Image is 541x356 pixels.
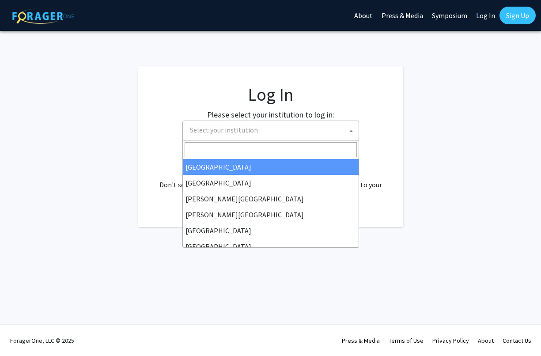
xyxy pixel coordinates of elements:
[183,223,359,239] li: [GEOGRAPHIC_DATA]
[186,121,359,139] span: Select your institution
[183,239,359,254] li: [GEOGRAPHIC_DATA]
[190,125,258,134] span: Select your institution
[432,337,469,345] a: Privacy Policy
[10,325,74,356] div: ForagerOne, LLC © 2025
[183,175,359,191] li: [GEOGRAPHIC_DATA]
[183,191,359,207] li: [PERSON_NAME][GEOGRAPHIC_DATA]
[156,84,386,105] h1: Log In
[499,7,536,24] a: Sign Up
[185,142,357,157] input: Search
[182,121,359,140] span: Select your institution
[156,158,386,201] div: No account? . Don't see your institution? about bringing ForagerOne to your institution.
[478,337,494,345] a: About
[183,207,359,223] li: [PERSON_NAME][GEOGRAPHIC_DATA]
[183,159,359,175] li: [GEOGRAPHIC_DATA]
[342,337,380,345] a: Press & Media
[207,109,334,121] label: Please select your institution to log in:
[12,8,74,24] img: ForagerOne Logo
[503,337,531,345] a: Contact Us
[389,337,424,345] a: Terms of Use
